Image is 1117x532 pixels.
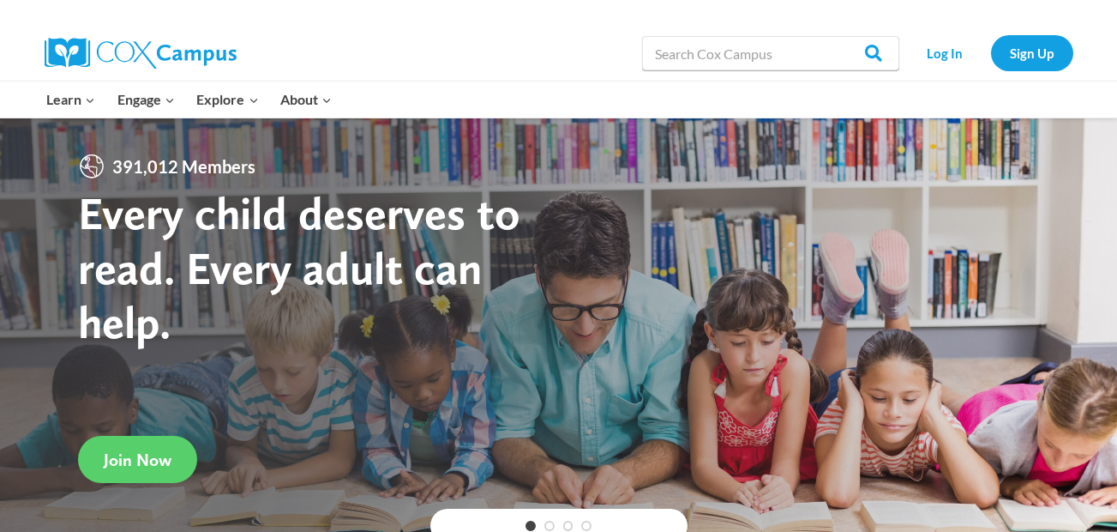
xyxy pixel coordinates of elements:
[991,35,1073,70] a: Sign Up
[525,521,536,531] a: 1
[544,521,555,531] a: 2
[581,521,592,531] a: 4
[105,153,262,180] span: 391,012 Members
[78,436,197,483] a: Join Now
[36,82,343,118] nav: Primary Navigation
[642,36,899,70] input: Search Cox Campus
[196,88,258,111] span: Explore
[563,521,574,531] a: 3
[104,450,171,470] span: Join Now
[908,35,982,70] a: Log In
[908,35,1073,70] nav: Secondary Navigation
[280,88,332,111] span: About
[46,88,95,111] span: Learn
[45,38,237,69] img: Cox Campus
[117,88,175,111] span: Engage
[78,185,520,349] strong: Every child deserves to read. Every adult can help.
